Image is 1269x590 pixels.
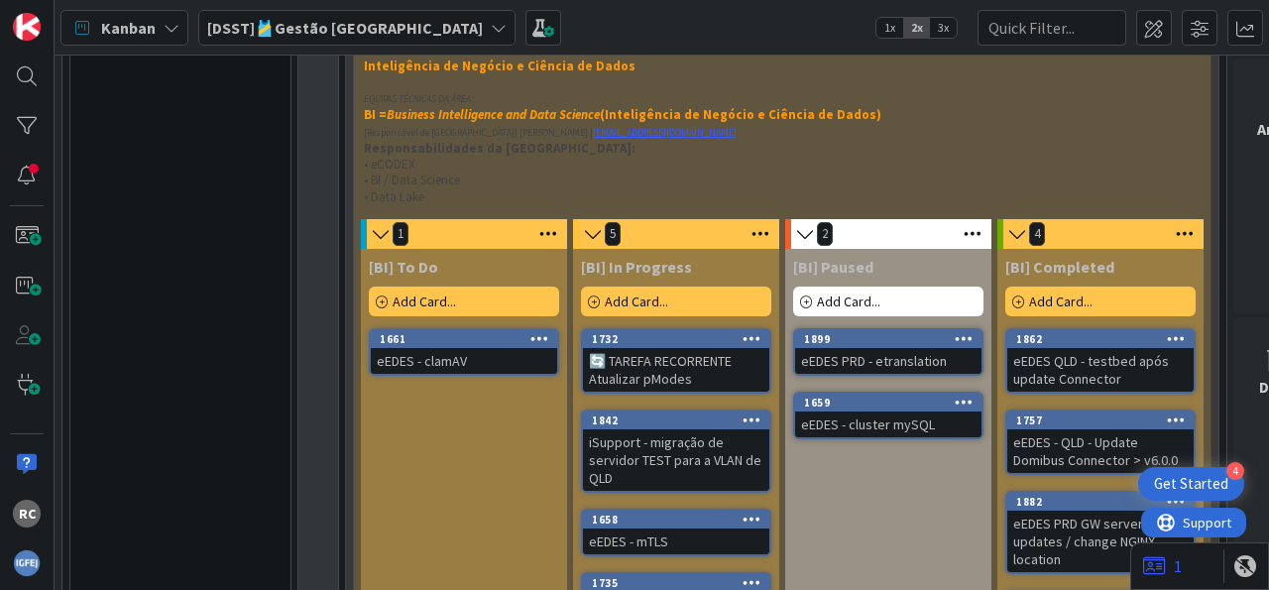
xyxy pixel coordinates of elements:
div: 1659 [795,394,981,412]
span: Kanban [101,16,156,40]
span: • Data Lake [364,188,424,205]
span: 5 [605,222,621,246]
span: Add Card... [817,293,880,310]
div: 🔄 TAREFA RECORRENTE Atualizar pModes [583,348,769,392]
div: eEDES QLD - testbed após update Connector [1007,348,1194,392]
div: 1842 [592,413,769,427]
div: eEDES - cluster mySQL [795,412,981,437]
span: Add Card... [393,293,456,310]
div: 1659eEDES - cluster mySQL [795,394,981,437]
div: 1661 [380,332,557,346]
strong: BI = (Inteligência de Negócio e Ciência de Dados) [364,106,881,123]
span: [BI] In Progress [581,257,692,277]
div: 1659 [804,396,981,410]
div: eEDES PRD GW server - OS updates / change NGINX location [1007,511,1194,572]
div: 1661 [371,330,557,348]
span: Add Card... [1029,293,1093,310]
span: • eCODEX [364,156,415,173]
div: 1862 [1007,330,1194,348]
div: Open Get Started checklist, remaining modules: 4 [1138,467,1244,501]
a: [EMAIL_ADDRESS][DOMAIN_NAME] [593,126,737,139]
a: 1661eEDES - clamAV [369,328,559,376]
span: 2x [903,18,930,38]
a: 1882eEDES PRD GW server - OS updates / change NGINX location [1005,491,1196,574]
span: [Responsável de [GEOGRAPHIC_DATA]] [PERSON_NAME] | [364,126,593,139]
div: 1882eEDES PRD GW server - OS updates / change NGINX location [1007,493,1194,572]
div: 1658 [592,513,769,527]
div: 1757eEDES - QLD - Update Domibus Connector > v6.0.0 [1007,412,1194,473]
span: 1 [393,222,408,246]
div: 1899eEDES PRD - etranslation [795,330,981,374]
img: avatar [13,549,41,577]
strong: Inteligência de Negócio e Ciência de Dados [364,58,635,74]
span: 3x [930,18,957,38]
div: 1882 [1016,495,1194,509]
a: 1732🔄 TAREFA RECORRENTE Atualizar pModes [581,328,771,394]
div: RC [13,500,41,528]
b: [DSST]🎽Gestão [GEOGRAPHIC_DATA] [207,18,483,38]
div: 1862eEDES QLD - testbed após update Connector [1007,330,1194,392]
a: 1757eEDES - QLD - Update Domibus Connector > v6.0.0 [1005,410,1196,475]
div: Get Started [1154,474,1228,494]
a: 1842iSupport - migração de servidor TEST para a VLAN de QLD [581,410,771,493]
a: 1 [1143,554,1182,578]
span: Add Card... [605,293,668,310]
div: eEDES - clamAV [371,348,557,374]
span: 1x [876,18,903,38]
div: 4 [1226,462,1244,480]
div: 1658eEDES - mTLS [583,511,769,554]
div: 1658 [583,511,769,529]
span: • BI / Data Science [364,172,460,188]
div: 1757 [1016,413,1194,427]
span: [BI] Completed [1005,257,1114,277]
div: 1757 [1007,412,1194,429]
div: 1732 [592,332,769,346]
span: 4 [1029,222,1045,246]
a: 1659eEDES - cluster mySQL [793,392,983,439]
em: Business Intelligence and Data Science [387,106,600,123]
span: [BI] Paused [793,257,873,277]
span: 2 [817,222,833,246]
div: iSupport - migração de servidor TEST para a VLAN de QLD [583,429,769,491]
span: Support [42,3,90,27]
div: 1862 [1016,332,1194,346]
img: Visit kanbanzone.com [13,13,41,41]
div: eEDES - mTLS [583,529,769,554]
div: 1732🔄 TAREFA RECORRENTE Atualizar pModes [583,330,769,392]
div: eEDES - QLD - Update Domibus Connector > v6.0.0 [1007,429,1194,473]
em: EQUIPAS TÉCNICAS DA ÁREA: [364,92,473,105]
div: 1899 [795,330,981,348]
div: 1882 [1007,493,1194,511]
div: 1732 [583,330,769,348]
input: Quick Filter... [978,10,1126,46]
a: 1899eEDES PRD - etranslation [793,328,983,376]
div: 1661eEDES - clamAV [371,330,557,374]
div: 1735 [592,576,769,590]
div: 1842 [583,412,769,429]
div: 1899 [804,332,981,346]
a: 1862eEDES QLD - testbed após update Connector [1005,328,1196,394]
a: 1658eEDES - mTLS [581,509,771,556]
strong: Responsabilidades da [GEOGRAPHIC_DATA]: [364,140,635,157]
div: 1842iSupport - migração de servidor TEST para a VLAN de QLD [583,412,769,491]
span: [BI] To Do [369,257,438,277]
div: eEDES PRD - etranslation [795,348,981,374]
